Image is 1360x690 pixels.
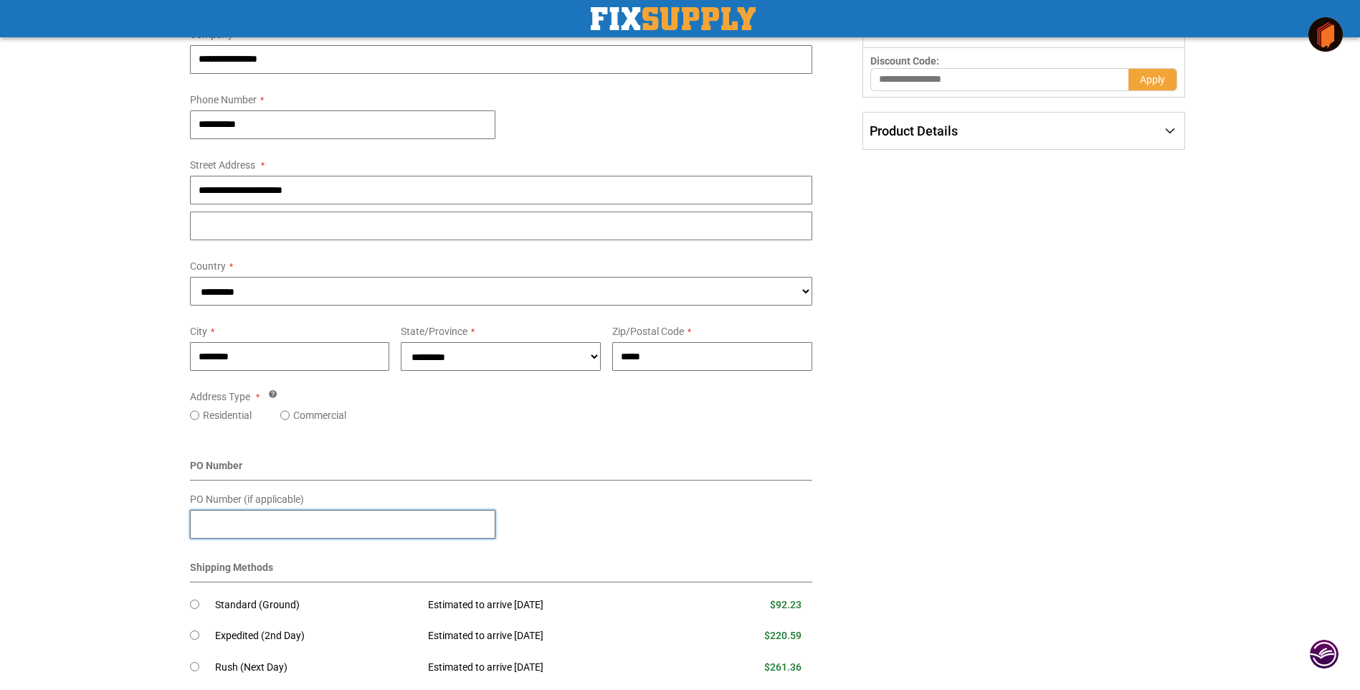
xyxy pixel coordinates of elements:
[190,260,226,272] span: Country
[1140,74,1165,85] span: Apply
[870,55,939,67] span: Discount Code:
[764,661,802,673] span: $261.36
[612,326,684,337] span: Zip/Postal Code
[215,620,418,652] td: Expedited (2nd Day)
[190,391,250,402] span: Address Type
[190,458,813,481] div: PO Number
[870,123,958,138] span: Product Details
[203,408,252,422] label: Residential
[190,326,207,337] span: City
[417,652,694,684] td: Estimated to arrive [DATE]
[190,560,813,582] div: Shipping Methods
[770,599,802,610] span: $92.23
[591,7,756,30] a: store logo
[215,652,418,684] td: Rush (Next Day)
[1128,68,1177,91] button: Apply
[215,590,418,621] td: Standard (Ground)
[190,29,233,40] span: Company
[293,408,346,422] label: Commercial
[591,7,756,30] img: Fix Industrial Supply
[417,620,694,652] td: Estimated to arrive [DATE]
[190,159,255,171] span: Street Address
[764,630,802,641] span: $220.59
[417,590,694,621] td: Estimated to arrive [DATE]
[190,493,304,505] span: PO Number (if applicable)
[190,94,257,105] span: Phone Number
[401,326,467,337] span: State/Province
